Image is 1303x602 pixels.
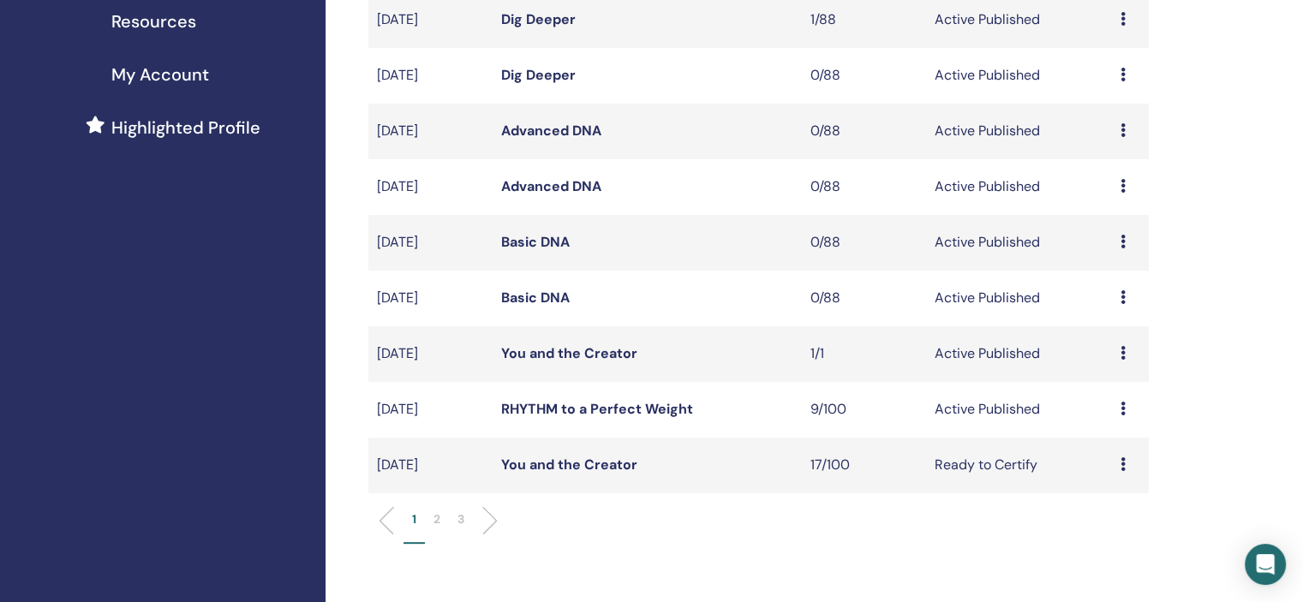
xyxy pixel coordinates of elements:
p: 3 [457,510,464,528]
td: [DATE] [368,382,493,438]
td: 1/1 [802,326,926,382]
a: Basic DNA [501,233,570,251]
td: Active Published [926,48,1112,104]
td: Active Published [926,326,1112,382]
td: 0/88 [802,104,926,159]
span: My Account [111,62,209,87]
a: Dig Deeper [501,66,576,84]
td: [DATE] [368,48,493,104]
td: 17/100 [802,438,926,493]
td: [DATE] [368,159,493,215]
td: [DATE] [368,326,493,382]
td: Active Published [926,382,1112,438]
a: You and the Creator [501,456,637,474]
div: Open Intercom Messenger [1245,544,1286,585]
span: Resources [111,9,196,34]
td: 0/88 [802,48,926,104]
a: Advanced DNA [501,177,601,195]
a: RHYTHM to a Perfect Weight [501,400,693,418]
p: 1 [412,510,416,528]
td: 0/88 [802,271,926,326]
a: You and the Creator [501,344,637,362]
a: Basic DNA [501,289,570,307]
td: [DATE] [368,271,493,326]
td: [DATE] [368,215,493,271]
td: 0/88 [802,159,926,215]
td: Active Published [926,215,1112,271]
span: Highlighted Profile [111,115,260,140]
a: Advanced DNA [501,122,601,140]
a: Dig Deeper [501,10,576,28]
td: Active Published [926,159,1112,215]
td: Active Published [926,271,1112,326]
td: 9/100 [802,382,926,438]
td: [DATE] [368,104,493,159]
p: 2 [433,510,440,528]
td: Ready to Certify [926,438,1112,493]
td: Active Published [926,104,1112,159]
td: [DATE] [368,438,493,493]
td: 0/88 [802,215,926,271]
